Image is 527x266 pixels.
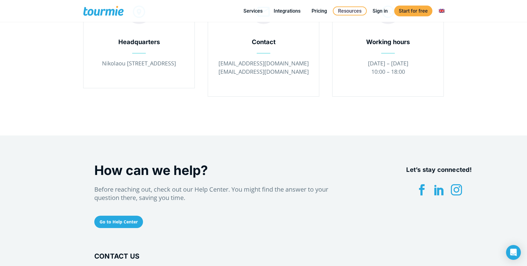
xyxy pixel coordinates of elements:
[94,162,345,179] div: How can we help?
[94,185,345,202] p: Before reaching out, check out our Help Center. You might find the answer to your question there,...
[333,6,367,15] a: Resources
[269,7,305,15] a: Integrations
[368,7,392,15] a: Sign in
[217,59,310,76] p: [EMAIL_ADDRESS][DOMAIN_NAME] [EMAIL_ADDRESS][DOMAIN_NAME]
[239,7,267,15] a: Services
[342,38,434,46] div: Working hours
[406,166,472,173] strong: Let’s stay connected!
[94,251,345,261] h4: CONTACT US
[93,59,185,68] p: Nikolaou [STREET_ADDRESS]
[506,245,521,260] div: Open Intercom Messenger
[217,38,310,46] div: Contact
[93,38,185,46] div: Headquarters
[394,6,432,16] a: Start for free
[125,25,165,32] span: Phone number
[94,216,143,228] a: Go to Help Center
[342,59,434,76] p: [DATE] – [DATE] 10:00 – 18:00
[434,7,449,15] a: Switch to
[307,7,332,15] a: Pricing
